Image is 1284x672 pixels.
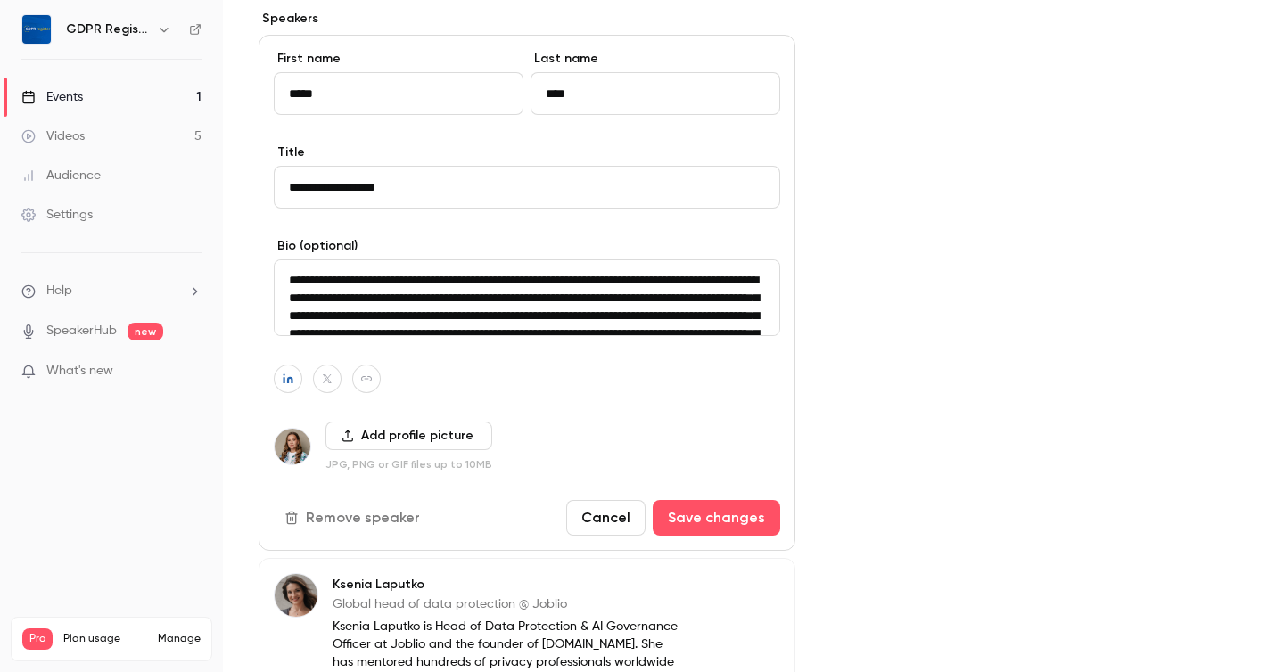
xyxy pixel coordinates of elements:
[63,632,147,646] span: Plan usage
[275,429,310,464] img: Krete Paal
[566,500,646,536] button: Cancel
[274,143,780,161] label: Title
[158,632,201,646] a: Manage
[333,595,679,613] p: Global head of data protection @ Joblio
[46,282,72,300] span: Help
[21,206,93,224] div: Settings
[333,576,679,594] p: Ksenia Laputko
[22,628,53,650] span: Pro
[275,574,317,617] img: Ksenia Laputko
[325,457,492,471] p: JPG, PNG or GIF files up to 10MB
[653,500,780,536] button: Save changes
[21,88,83,106] div: Events
[46,322,117,340] a: SpeakerHub
[325,422,492,450] button: Add profile picture
[274,237,780,255] label: Bio (optional)
[274,500,434,536] button: Remove speaker
[21,282,202,300] li: help-dropdown-opener
[531,50,780,68] label: Last name
[259,10,795,28] label: Speakers
[46,362,113,381] span: What's new
[22,15,51,44] img: GDPR Register
[21,167,101,184] div: Audience
[21,127,85,145] div: Videos
[274,50,523,68] label: First name
[128,323,163,340] span: new
[66,20,150,38] h6: GDPR Register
